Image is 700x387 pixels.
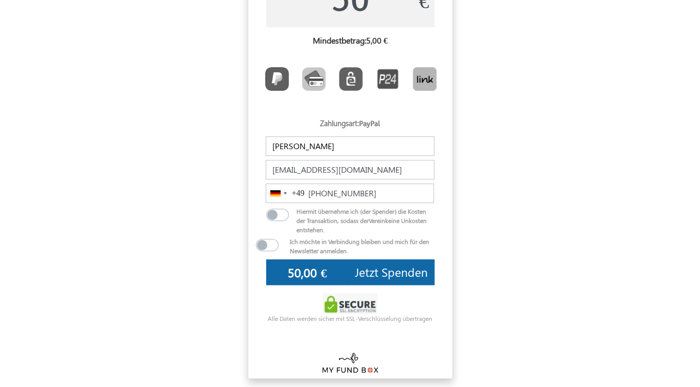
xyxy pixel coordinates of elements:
h6: Mindestbetrag: [266,35,434,49]
div: +49 [292,187,305,199]
input: Telefon * [266,184,434,203]
label: 5,00 € [366,35,388,45]
div: Toolbar with button groups [258,64,445,98]
input: E-mail * [266,160,434,179]
input: 0€ [266,259,349,285]
span: Jetzt Spenden [355,264,428,280]
img: Link.png [413,67,436,91]
div: Alle Daten werden sicher mit SSL-Verschlüsselung übertragen [248,314,452,323]
div: Hiermit übernehme ich (der Spender) die Kosten der Transaktion, sodass der keine Unkosten entstehen. [289,207,442,234]
img: P24.png [376,67,399,91]
button: Selected country [266,184,305,202]
img: CardCollection.png [302,67,326,91]
button: Jetzt Spenden [348,259,434,285]
span: Verein [369,216,385,225]
img: PayPal.png [265,67,289,91]
input: Name * [266,136,434,156]
label: PayPal [359,119,380,128]
h5: Zahlungsart: [266,119,434,132]
div: Ich möchte in Verbindung bleiben und mich für den Newsletter anmelden. [282,237,452,255]
img: EPS.png [339,67,363,91]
